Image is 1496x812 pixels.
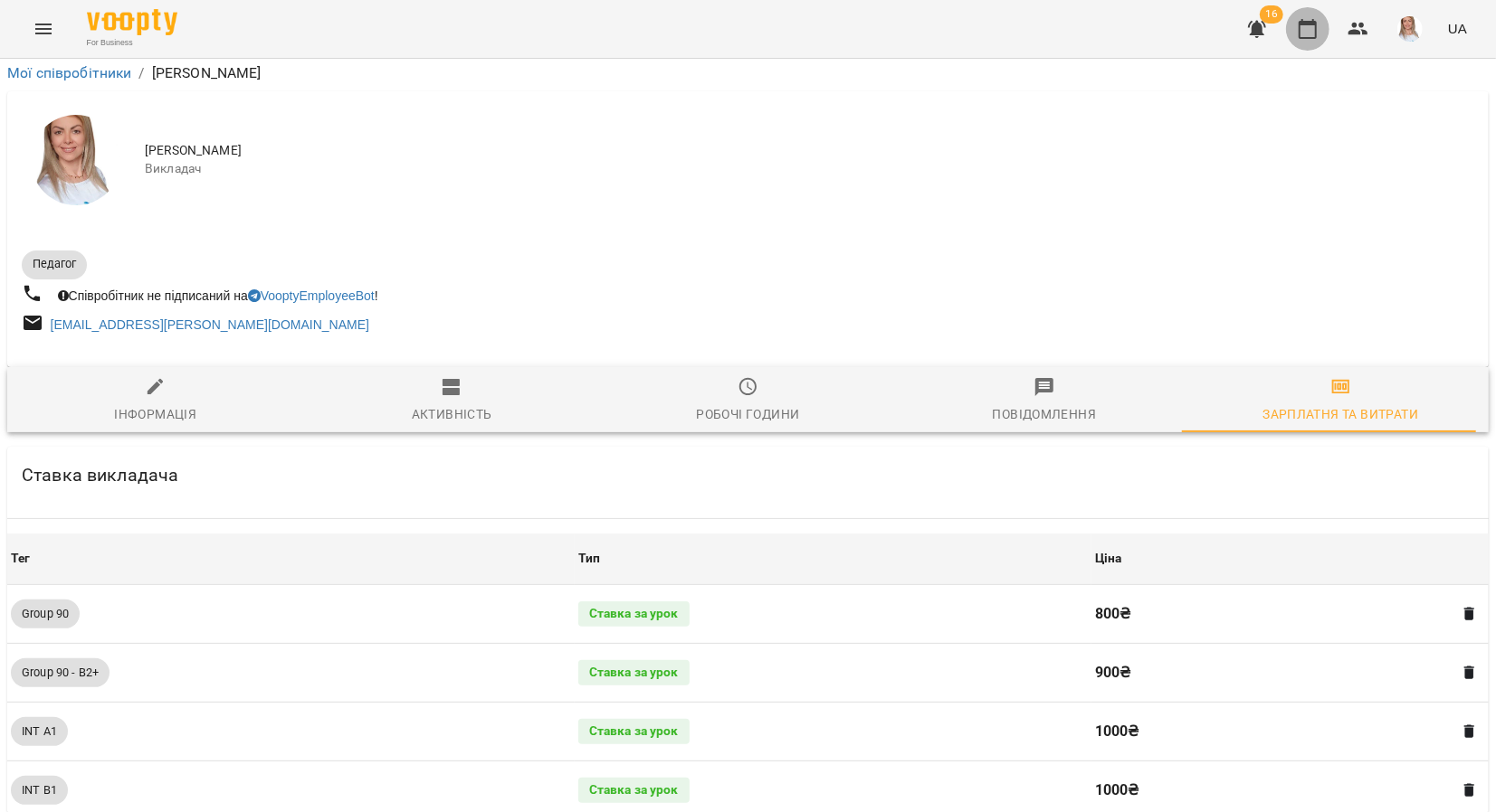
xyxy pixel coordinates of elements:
th: Ціна [1091,533,1489,584]
span: 16 [1260,5,1283,24]
span: For Business [87,37,177,49]
a: VooptyEmployeeBot [248,288,375,303]
p: 800 ₴ [1095,603,1445,625]
li: / [139,62,145,84]
p: [PERSON_NAME] [152,62,262,84]
img: a3864db21cf396e54496f7cceedc0ca3.jpg [1397,16,1423,42]
span: Group 90 [11,606,80,622]
th: Тип [575,533,1091,584]
div: Ставка за урок [578,719,690,744]
th: Тег [7,533,575,584]
div: Ставка за урок [578,601,690,627]
span: INT A1 [11,723,68,740]
span: UA [1448,19,1467,38]
div: Співробітник не підписаний на ! [54,283,382,308]
p: 900 ₴ [1095,662,1445,684]
a: Мої співробітники [7,64,132,81]
span: [PERSON_NAME] [145,142,1474,160]
span: Group 90 - B2+ [11,665,110,681]
button: UA [1441,12,1474,45]
button: Видалити [1458,779,1482,802]
div: Повідомлення [993,403,1097,425]
span: Педагог [22,256,87,272]
img: Кравченко Тетяна [31,115,121,205]
span: INT B1 [11,782,68,798]
button: Видалити [1458,602,1482,626]
img: Voopty Logo [87,9,177,35]
button: Видалити [1458,661,1482,685]
nav: breadcrumb [7,62,1489,84]
h6: Ставка викладача [22,461,178,489]
a: [EMAIL_ADDRESS][PERSON_NAME][DOMAIN_NAME] [51,317,369,332]
div: Зарплатня та Витрати [1263,403,1418,425]
p: 1000 ₴ [1095,721,1445,742]
div: Активність [412,403,492,425]
span: Викладач [145,160,1474,178]
p: 1000 ₴ [1095,779,1445,801]
button: Menu [22,7,65,51]
div: Ставка за урок [578,778,690,803]
div: Ставка за урок [578,660,690,685]
button: Видалити [1458,720,1482,743]
div: Робочі години [696,403,799,425]
div: Інформація [114,403,196,425]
